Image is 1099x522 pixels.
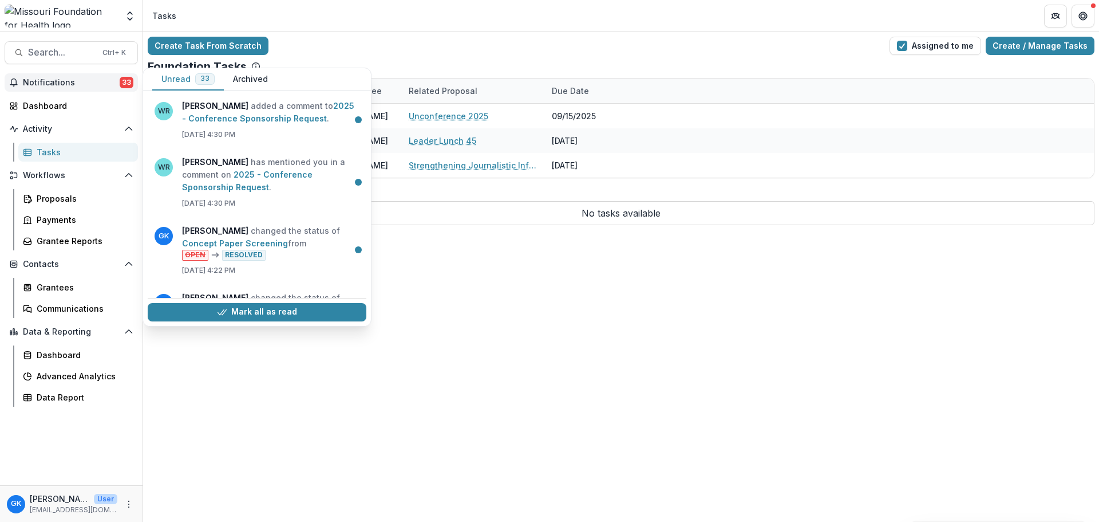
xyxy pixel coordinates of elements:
[152,68,224,91] button: Unread
[148,7,181,24] nav: breadcrumb
[148,60,247,73] p: Foundation Tasks
[545,153,631,178] div: [DATE]
[545,79,631,103] div: Due Date
[120,77,133,88] span: 33
[409,135,476,147] a: Leader Lunch 45
[5,166,138,185] button: Open Workflows
[182,225,359,261] p: changed the status of from
[545,128,631,153] div: [DATE]
[18,388,138,407] a: Data Report
[18,346,138,364] a: Dashboard
[37,349,129,361] div: Dashboard
[37,303,129,315] div: Communications
[402,85,484,97] div: Related Proposal
[402,79,545,103] div: Related Proposal
[18,299,138,318] a: Communications
[100,46,128,59] div: Ctrl + K
[148,303,366,321] button: Mark all as read
[23,100,129,112] div: Dashboard
[23,260,120,269] span: Contacts
[94,494,117,504] p: User
[37,214,129,226] div: Payments
[986,37,1094,55] a: Create / Manage Tasks
[23,327,120,337] span: Data & Reporting
[182,170,313,192] a: 2025 - Conference Sponsorship Request
[18,278,138,297] a: Grantees
[30,505,117,515] p: [EMAIL_ADDRESS][DOMAIN_NAME]
[37,146,129,158] div: Tasks
[5,120,138,138] button: Open Activity
[152,10,176,22] div: Tasks
[122,5,138,28] button: Open entity switcher
[37,235,129,247] div: Grantee Reports
[224,68,277,91] button: Archived
[5,73,138,92] button: Notifications33
[5,96,138,115] a: Dashboard
[23,124,120,134] span: Activity
[182,292,359,328] p: changed the status of from
[23,171,120,180] span: Workflows
[23,78,120,88] span: Notifications
[182,156,359,194] p: has mentioned you in a comment on .
[37,281,129,293] div: Grantees
[200,74,209,83] span: 33
[545,104,631,128] div: 09/15/2025
[37,391,129,403] div: Data Report
[30,493,89,505] p: [PERSON_NAME]
[148,37,268,55] a: Create Task From Scratch
[122,497,136,511] button: More
[1072,5,1094,28] button: Get Help
[409,110,488,122] a: Unconference 2025
[182,100,359,125] p: added a comment to .
[545,85,596,97] div: Due Date
[11,500,21,508] div: Grace Kyung
[18,367,138,386] a: Advanced Analytics
[409,159,538,171] a: Strengthening Journalistic Infrastructure
[18,231,138,250] a: Grantee Reports
[5,5,117,28] img: Missouri Foundation for Health logo
[5,255,138,273] button: Open Contacts
[37,193,129,205] div: Proposals
[37,370,129,382] div: Advanced Analytics
[18,210,138,229] a: Payments
[148,201,1094,225] p: No tasks available
[18,143,138,162] a: Tasks
[182,101,354,123] a: 2025 - Conference Sponsorship Request
[182,238,288,248] a: Concept Paper Screening
[5,323,138,341] button: Open Data & Reporting
[1044,5,1067,28] button: Partners
[5,41,138,64] button: Search...
[18,189,138,208] a: Proposals
[890,37,981,55] button: Assigned to me
[28,47,96,58] span: Search...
